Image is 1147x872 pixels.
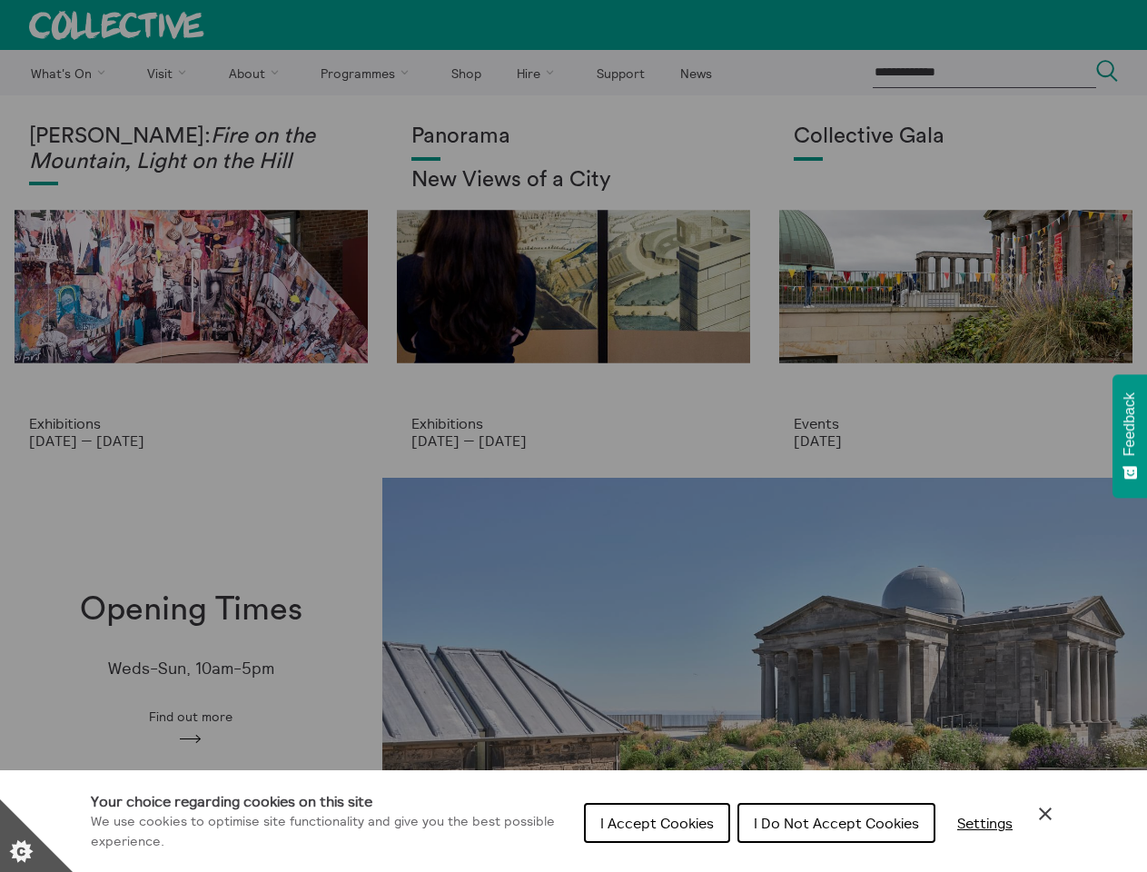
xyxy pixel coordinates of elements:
button: I Accept Cookies [584,803,730,843]
button: Close Cookie Control [1034,803,1056,825]
span: Settings [957,814,1013,832]
h1: Your choice regarding cookies on this site [91,790,569,812]
span: I Do Not Accept Cookies [754,814,919,832]
button: Settings [943,805,1027,841]
span: Feedback [1122,392,1138,456]
button: Feedback - Show survey [1112,374,1147,498]
span: I Accept Cookies [600,814,714,832]
button: I Do Not Accept Cookies [737,803,935,843]
p: We use cookies to optimise site functionality and give you the best possible experience. [91,812,569,851]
